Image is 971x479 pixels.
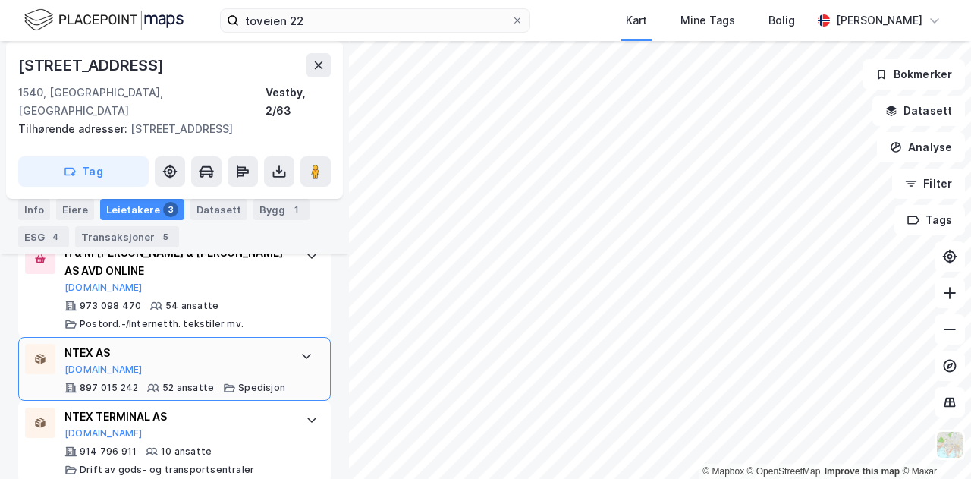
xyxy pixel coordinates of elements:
button: Bokmerker [863,59,965,90]
div: Datasett [190,199,247,220]
div: [STREET_ADDRESS] [18,53,167,77]
div: 1 [288,202,303,217]
div: 54 ansatte [165,300,218,312]
div: [PERSON_NAME] [836,11,922,30]
a: Mapbox [702,466,744,477]
img: logo.f888ab2527a4732fd821a326f86c7f29.svg [24,7,184,33]
a: OpenStreetMap [747,466,821,477]
button: Datasett [872,96,965,126]
div: ESG [18,226,69,247]
button: [DOMAIN_NAME] [64,364,143,376]
span: Tilhørende adresser: [18,122,130,135]
div: Mine Tags [680,11,735,30]
div: Kart [626,11,647,30]
div: 10 ansatte [161,446,212,458]
div: 973 098 470 [80,300,141,312]
div: NTEX TERMINAL AS [64,408,291,426]
button: Tags [894,205,965,235]
a: Improve this map [825,466,900,477]
button: [DOMAIN_NAME] [64,282,143,294]
div: 4 [48,229,63,244]
div: Eiere [56,199,94,220]
div: 914 796 911 [80,446,137,458]
button: Tag [18,156,149,187]
div: 1540, [GEOGRAPHIC_DATA], [GEOGRAPHIC_DATA] [18,84,266,120]
div: Leietakere [100,199,184,220]
div: Transaksjoner [75,226,179,247]
div: Drift av gods- og transportsentraler [80,464,254,476]
input: Søk på adresse, matrikkel, gårdeiere, leietakere eller personer [239,9,511,32]
button: Filter [892,169,965,199]
div: H & M [PERSON_NAME] & [PERSON_NAME] AS AVD ONLINE [64,244,291,280]
button: [DOMAIN_NAME] [64,427,143,440]
button: Analyse [877,132,965,162]
div: Bolig [768,11,795,30]
div: Postord.-/Internetth. tekstiler mv. [80,318,244,330]
div: 5 [158,229,173,244]
div: Info [18,199,50,220]
div: Vestby, 2/63 [266,84,331,120]
div: 897 015 242 [80,382,138,394]
div: Spedisjon [238,382,285,394]
iframe: Chat Widget [895,406,971,479]
div: 52 ansatte [162,382,214,394]
div: Bygg [253,199,310,220]
div: 3 [163,202,178,217]
div: [STREET_ADDRESS] [18,120,319,138]
div: NTEX AS [64,344,285,362]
